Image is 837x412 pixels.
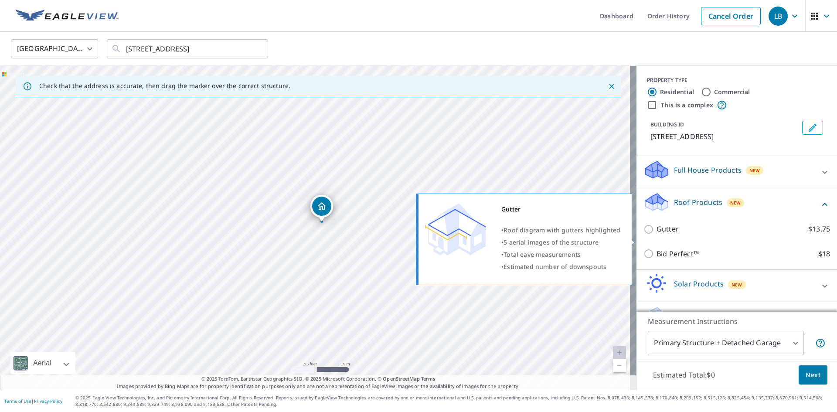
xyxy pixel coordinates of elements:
[606,81,617,92] button: Close
[815,338,826,348] span: Your report will include the primary structure and a detached garage if one exists.
[504,250,581,259] span: Total eave measurements
[650,131,799,142] p: [STREET_ADDRESS]
[749,167,760,174] span: New
[661,101,713,109] label: This is a complex
[16,10,119,23] img: EV Logo
[643,306,830,330] div: Walls ProductsNew
[504,226,620,234] span: Roof diagram with gutters highlighted
[643,273,830,298] div: Solar ProductsNew
[201,375,436,383] span: © 2025 TomTom, Earthstar Geographics SIO, © 2025 Microsoft Corporation, ©
[714,88,750,96] label: Commercial
[647,76,827,84] div: PROPERTY TYPE
[674,165,742,175] p: Full House Products
[4,398,62,404] p: |
[39,82,290,90] p: Check that the address is accurate, then drag the marker over the correct structure.
[808,224,830,235] p: $13.75
[730,199,741,206] span: New
[769,7,788,26] div: LB
[802,121,823,135] button: Edit building 1
[501,224,621,236] div: •
[31,352,54,374] div: Aerial
[650,121,684,128] p: BUILDING ID
[504,238,599,246] span: 5 aerial images of the structure
[504,262,606,271] span: Estimated number of downspouts
[657,249,699,259] p: Bid Perfect™
[501,236,621,249] div: •
[75,395,833,408] p: © 2025 Eagle View Technologies, Inc. and Pictometry International Corp. All Rights Reserved. Repo...
[11,37,98,61] div: [GEOGRAPHIC_DATA]
[643,192,830,217] div: Roof ProductsNew
[383,375,419,382] a: OpenStreetMap
[674,279,724,289] p: Solar Products
[126,37,250,61] input: Search by address or latitude-longitude
[501,249,621,261] div: •
[613,346,626,359] a: Current Level 20, Zoom In Disabled
[806,370,820,381] span: Next
[657,224,679,235] p: Gutter
[732,281,742,288] span: New
[648,331,804,355] div: Primary Structure + Detached Garage
[818,249,830,259] p: $18
[501,203,621,215] div: Gutter
[646,365,722,385] p: Estimated Total: $0
[674,197,722,208] p: Roof Products
[643,160,830,184] div: Full House ProductsNew
[425,203,486,255] img: Premium
[648,316,826,327] p: Measurement Instructions
[421,375,436,382] a: Terms
[34,398,62,404] a: Privacy Policy
[4,398,31,404] a: Terms of Use
[701,7,761,25] a: Cancel Order
[501,261,621,273] div: •
[310,195,333,222] div: Dropped pin, building 1, Residential property, 1410 SE 11th St Fort Lauderdale, FL 33316
[10,352,75,374] div: Aerial
[799,365,827,385] button: Next
[613,359,626,372] a: Current Level 20, Zoom Out
[660,88,694,96] label: Residential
